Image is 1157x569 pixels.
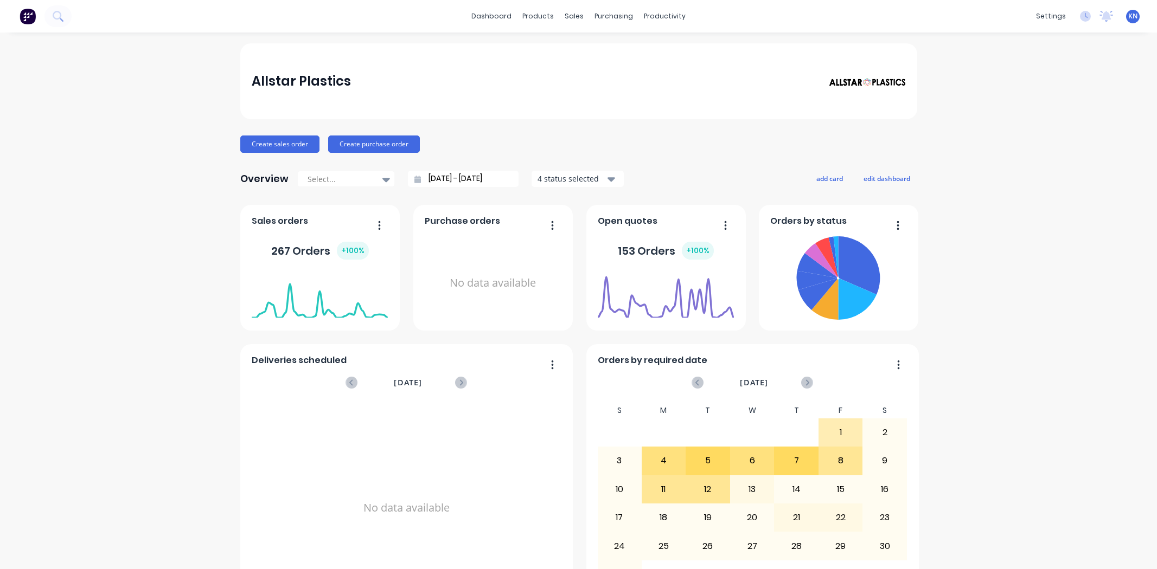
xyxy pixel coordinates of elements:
[731,532,774,559] div: 27
[598,215,657,228] span: Open quotes
[271,242,369,260] div: 267 Orders
[466,8,517,24] a: dashboard
[863,419,906,446] div: 2
[1128,11,1137,21] span: KN
[730,403,775,418] div: W
[863,476,906,503] div: 16
[829,78,905,87] img: Allstar Plastics
[642,504,686,531] div: 18
[682,242,714,260] div: + 100 %
[425,215,500,228] span: Purchase orders
[532,171,624,187] button: 4 status selected
[598,447,641,474] div: 3
[819,504,862,531] div: 22
[240,135,319,153] button: Create sales order
[770,215,847,228] span: Orders by status
[517,8,559,24] div: products
[740,377,768,389] span: [DATE]
[775,476,818,503] div: 14
[252,354,347,367] span: Deliveries scheduled
[598,532,641,559] div: 24
[589,8,638,24] div: purchasing
[686,504,730,531] div: 19
[686,476,730,503] div: 12
[252,215,308,228] span: Sales orders
[642,476,686,503] div: 11
[638,8,691,24] div: productivity
[598,504,641,531] div: 17
[598,354,707,367] span: Orders by required date
[863,532,906,559] div: 30
[775,532,818,559] div: 28
[819,447,862,474] div: 8
[328,135,420,153] button: Create purchase order
[775,504,818,531] div: 21
[686,447,730,474] div: 5
[819,532,862,559] div: 29
[394,377,422,389] span: [DATE]
[1031,8,1071,24] div: settings
[856,171,917,185] button: edit dashboard
[425,232,561,334] div: No data available
[240,168,289,190] div: Overview
[538,173,606,184] div: 4 status selected
[618,242,714,260] div: 153 Orders
[819,419,862,446] div: 1
[20,8,36,24] img: Factory
[863,504,906,531] div: 23
[774,403,819,418] div: T
[819,476,862,503] div: 15
[809,171,850,185] button: add card
[862,403,907,418] div: S
[252,70,351,92] div: Allstar Plastics
[819,403,863,418] div: F
[775,447,818,474] div: 7
[642,532,686,559] div: 25
[597,403,642,418] div: S
[642,447,686,474] div: 4
[731,447,774,474] div: 6
[731,504,774,531] div: 20
[731,476,774,503] div: 13
[686,532,730,559] div: 26
[559,8,589,24] div: sales
[863,447,906,474] div: 9
[598,476,641,503] div: 10
[642,403,686,418] div: M
[337,242,369,260] div: + 100 %
[686,403,730,418] div: T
